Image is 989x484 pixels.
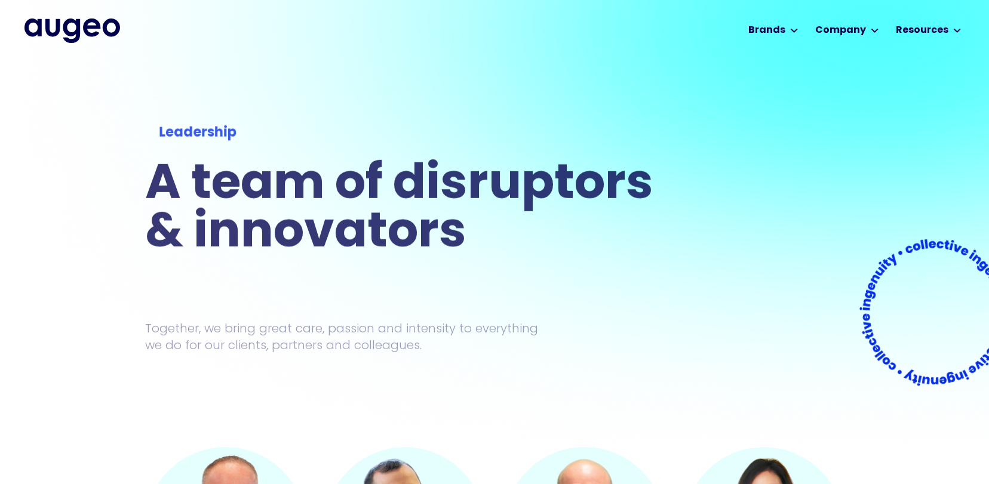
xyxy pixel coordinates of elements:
[24,19,120,42] a: home
[159,123,647,143] div: Leadership
[815,23,866,38] div: Company
[145,320,556,353] p: Together, we bring great care, passion and intensity to everything we do for our clients, partner...
[748,23,785,38] div: Brands
[145,162,661,258] h1: A team of disruptors & innovators
[24,19,120,42] img: Augeo's full logo in midnight blue.
[896,23,948,38] div: Resources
